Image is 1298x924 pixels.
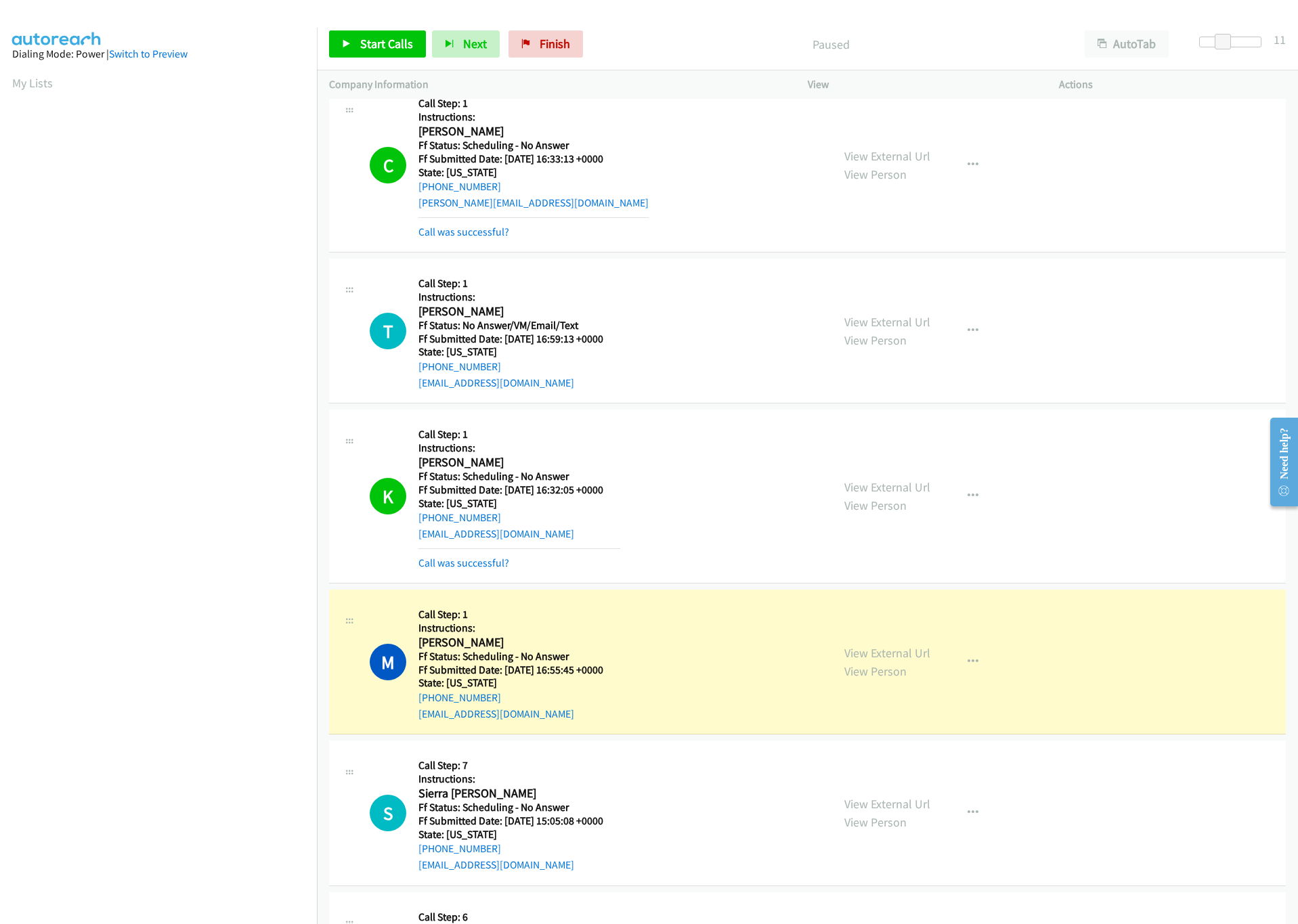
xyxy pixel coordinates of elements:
[360,36,413,51] span: Start Calls
[418,180,501,193] a: [PHONE_NUMBER]
[418,360,501,373] a: [PHONE_NUMBER]
[418,772,620,786] h5: Instructions:
[418,441,620,455] h5: Instructions:
[370,478,406,514] h1: K
[109,47,188,60] a: Switch to Preview
[12,46,305,62] div: Dialing Mode: Power |
[844,332,907,348] a: View Person
[370,313,406,349] h1: T
[418,319,620,332] h5: Ff Status: No Answer/VM/Email/Text
[844,167,907,182] a: View Person
[509,30,583,58] a: Finish
[418,858,574,871] a: [EMAIL_ADDRESS][DOMAIN_NAME]
[418,497,620,510] h5: State: [US_STATE]
[418,332,620,346] h5: Ff Submitted Date: [DATE] 16:59:13 +0000
[329,76,783,93] p: Company Information
[844,498,907,513] a: View Person
[418,124,620,139] h2: [PERSON_NAME]
[418,290,620,304] h5: Instructions:
[370,644,406,680] h1: M
[329,30,426,58] a: Start Calls
[418,455,620,470] h2: [PERSON_NAME]
[418,814,620,828] h5: Ff Submitted Date: [DATE] 15:05:08 +0000
[844,314,930,330] a: View External Url
[1274,30,1286,49] div: 11
[418,828,620,841] h5: State: [US_STATE]
[418,470,620,483] h5: Ff Status: Scheduling - No Answer
[418,707,574,720] a: [EMAIL_ADDRESS][DOMAIN_NAME]
[1059,76,1286,93] p: Actions
[370,795,406,831] div: The call is yet to be attempted
[370,313,406,349] div: The call is yet to be attempted
[418,304,620,320] h2: [PERSON_NAME]
[418,225,509,238] a: Call was successful?
[418,166,649,179] h5: State: [US_STATE]
[418,483,620,497] h5: Ff Submitted Date: [DATE] 16:32:05 +0000
[418,97,649,110] h5: Call Step: 1
[370,147,406,183] h1: C
[844,645,930,661] a: View External Url
[844,148,930,164] a: View External Url
[418,152,649,166] h5: Ff Submitted Date: [DATE] 16:33:13 +0000
[844,663,907,679] a: View Person
[418,345,620,359] h5: State: [US_STATE]
[418,786,620,801] h2: Sierra [PERSON_NAME]
[844,479,930,495] a: View External Url
[418,842,501,855] a: [PHONE_NUMBER]
[418,511,501,524] a: [PHONE_NUMBER]
[418,759,620,772] h5: Call Step: 7
[601,35,1060,53] p: Paused
[540,36,570,51] span: Finish
[418,527,574,540] a: [EMAIL_ADDRESS][DOMAIN_NAME]
[463,36,487,51] span: Next
[844,814,907,830] a: View Person
[418,139,649,152] h5: Ff Status: Scheduling - No Answer
[418,801,620,814] h5: Ff Status: Scheduling - No Answer
[12,104,317,747] iframe: Dialpad
[418,376,574,389] a: [EMAIL_ADDRESS][DOMAIN_NAME]
[1085,30,1169,58] button: AutoTab
[418,110,649,124] h5: Instructions:
[844,796,930,812] a: View External Url
[418,691,501,704] a: [PHONE_NUMBER]
[418,663,620,677] h5: Ff Submitted Date: [DATE] 16:55:45 +0000
[370,795,406,831] h1: S
[418,910,620,924] h5: Call Step: 6
[418,196,649,209] a: [PERSON_NAME][EMAIL_ADDRESS][DOMAIN_NAME]
[418,428,620,441] h5: Call Step: 1
[418,556,509,569] a: Call was successful?
[418,650,620,663] h5: Ff Status: Scheduling - No Answer
[418,277,620,290] h5: Call Step: 1
[12,75,53,91] a: My Lists
[432,30,500,58] button: Next
[418,635,620,651] h2: [PERSON_NAME]
[418,676,620,690] h5: State: [US_STATE]
[1259,408,1298,516] iframe: Resource Center
[418,608,620,621] h5: Call Step: 1
[418,621,620,635] h5: Instructions:
[808,76,1035,93] p: View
